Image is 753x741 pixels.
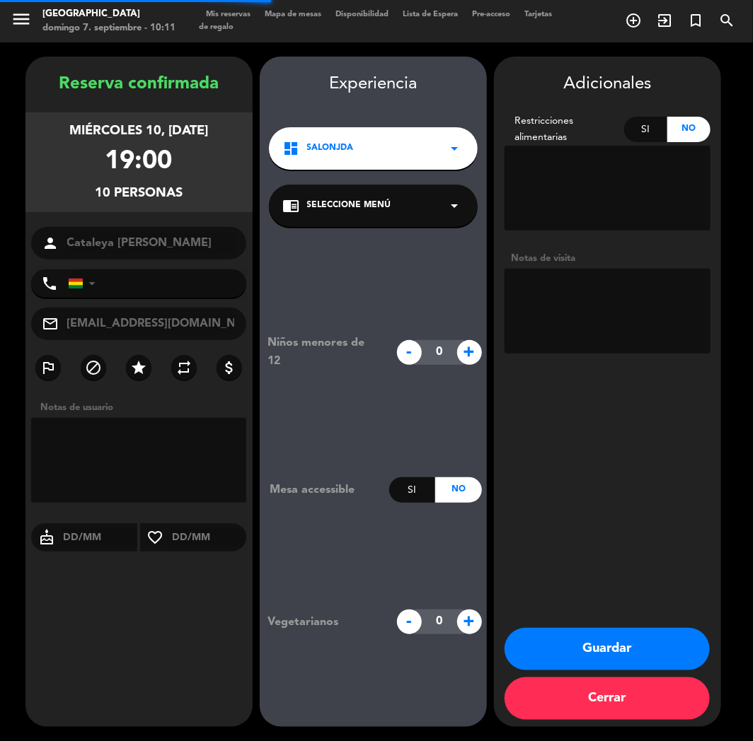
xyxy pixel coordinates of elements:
div: Restricciones alimentarias [505,113,625,146]
i: attach_money [221,359,238,376]
div: Experiencia [260,71,487,98]
span: Lista de Espera [396,11,465,18]
div: Si [624,117,667,142]
button: Guardar [505,628,710,670]
div: Vegetarianos [257,613,389,631]
i: dashboard [283,140,300,157]
button: Cerrar [505,677,710,720]
i: turned_in_not [687,12,704,29]
div: Mesa accessible [260,481,389,499]
span: - [397,340,422,365]
div: 10 personas [95,183,183,204]
i: arrow_drop_down [447,140,464,157]
i: mail_outline [42,315,59,332]
span: - [397,609,422,634]
button: menu [11,8,32,35]
i: exit_to_app [656,12,673,29]
i: phone [41,275,58,292]
i: person [42,235,59,252]
div: Notas de visita [505,251,711,266]
i: block [85,359,102,376]
div: No [667,117,711,142]
div: miércoles 10, [DATE] [69,121,208,141]
i: arrow_drop_down [447,197,464,214]
span: Mapa de mesas [258,11,328,18]
span: + [457,609,482,634]
div: Adicionales [505,71,711,98]
i: favorite_border [140,529,171,546]
i: outlined_flag [40,359,57,376]
input: DD/MM [62,529,138,547]
i: search [718,12,735,29]
input: DD/MM [171,529,247,547]
i: add_circle_outline [625,12,642,29]
span: + [457,340,482,365]
div: 19:00 [105,141,173,183]
div: Reserva confirmada [25,71,253,98]
span: Disponibilidad [328,11,396,18]
div: Niños menores de 12 [257,334,389,370]
div: No [435,477,481,503]
div: [GEOGRAPHIC_DATA] [42,7,176,21]
div: domingo 7. septiembre - 10:11 [42,21,176,35]
div: Bolivia: +591 [69,270,101,297]
i: star [130,359,147,376]
span: Pre-acceso [465,11,517,18]
i: menu [11,8,32,30]
div: Notas de usuario [34,400,253,415]
i: repeat [176,359,192,376]
div: Si [389,477,435,503]
i: cake [31,529,62,546]
i: chrome_reader_mode [283,197,300,214]
span: Seleccione Menú [307,199,391,213]
span: SalonJDA [307,141,354,156]
span: Mis reservas [199,11,258,18]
